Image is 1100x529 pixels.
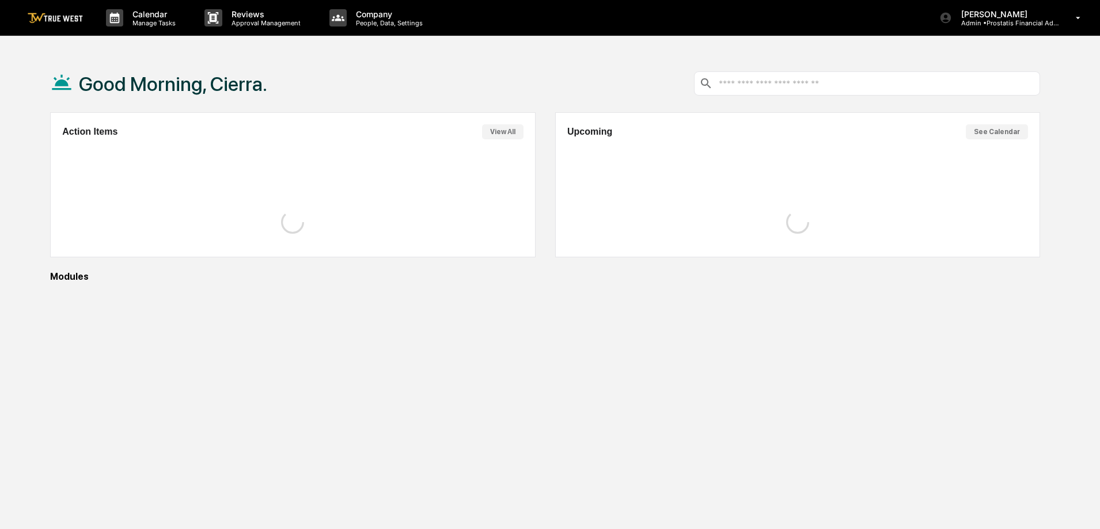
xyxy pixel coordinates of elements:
h1: Good Morning, Cierra. [79,73,267,96]
p: People, Data, Settings [347,19,428,27]
p: Reviews [222,9,306,19]
h2: Action Items [62,127,117,137]
button: View All [482,124,524,139]
img: logo [28,13,83,24]
p: Manage Tasks [123,19,181,27]
p: [PERSON_NAME] [952,9,1059,19]
p: Approval Management [222,19,306,27]
button: See Calendar [966,124,1028,139]
p: Company [347,9,428,19]
div: Modules [50,271,1040,282]
h2: Upcoming [567,127,612,137]
p: Admin • Prostatis Financial Advisors [952,19,1059,27]
p: Calendar [123,9,181,19]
